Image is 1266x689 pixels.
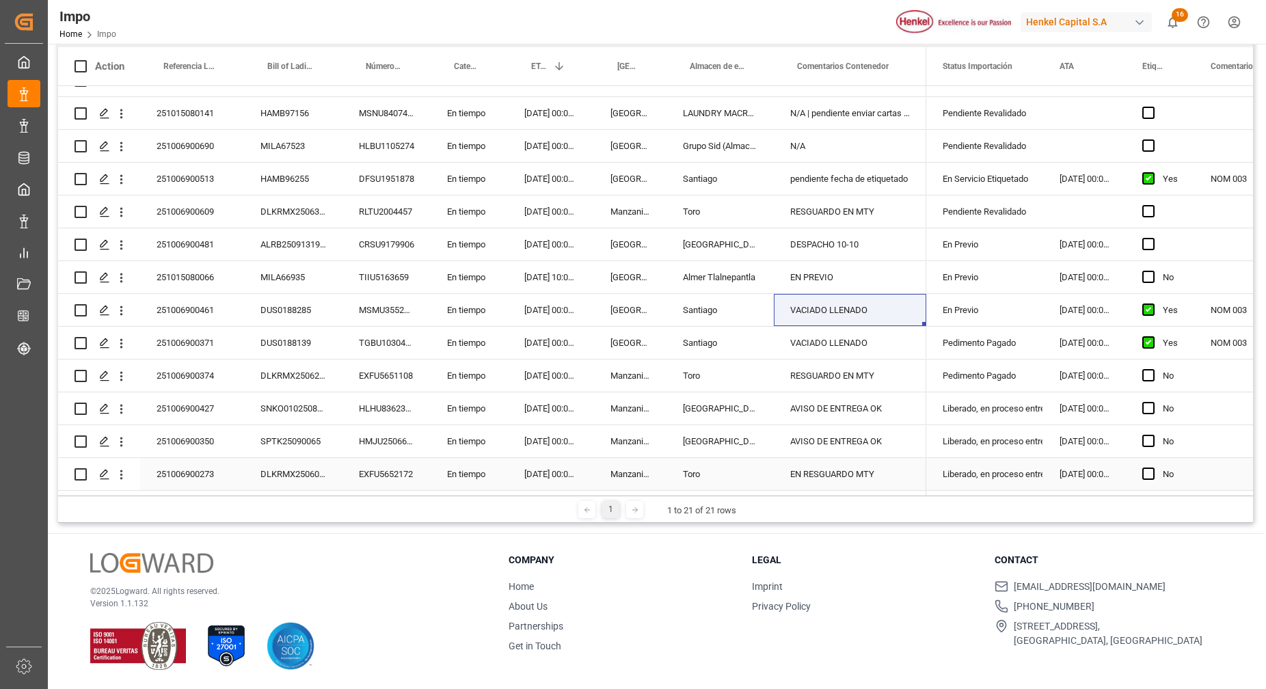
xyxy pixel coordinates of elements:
[774,458,926,490] div: EN RESGUARDO MTY
[90,597,474,610] p: Version 1.1.132
[140,163,244,195] div: 251006900513
[594,97,666,129] div: [GEOGRAPHIC_DATA]
[1060,62,1074,71] span: ATA
[752,581,783,592] a: Imprint
[342,360,431,392] div: EXFU5651108
[90,622,186,670] img: ISO 9001 & ISO 14001 Certification
[58,294,926,327] div: Press SPACE to select this row.
[58,130,926,163] div: Press SPACE to select this row.
[244,195,342,228] div: DLKRMX2506362
[366,62,402,71] span: Número de Contenedor
[431,261,508,293] div: En tiempo
[509,621,563,632] a: Partnerships
[774,97,926,129] div: N/A | pendiente enviar cartas actualizadas
[431,458,508,490] div: En tiempo
[95,60,124,72] div: Action
[508,458,594,490] div: [DATE] 00:00:00
[1043,360,1126,392] div: [DATE] 00:00:00
[508,392,594,424] div: [DATE] 00:00:00
[431,195,508,228] div: En tiempo
[594,392,666,424] div: Manzanillo
[431,97,508,129] div: En tiempo
[140,327,244,359] div: 251006900371
[752,601,811,612] a: Privacy Policy
[140,360,244,392] div: 251006900374
[140,392,244,424] div: 251006900427
[58,360,926,392] div: Press SPACE to select this row.
[1163,262,1178,293] div: No
[58,97,926,130] div: Press SPACE to select this row.
[342,261,431,293] div: TIIU5163659
[666,425,774,457] div: [GEOGRAPHIC_DATA]
[431,294,508,326] div: En tiempo
[667,504,736,517] div: 1 to 21 of 21 rows
[509,601,548,612] a: About Us
[267,62,314,71] span: Bill of Lading Number
[202,622,250,670] img: ISO 27001 Certification
[943,229,1027,260] div: En Previo
[58,261,926,294] div: Press SPACE to select this row.
[1172,8,1188,22] span: 16
[594,195,666,228] div: Manzanillo
[774,392,926,424] div: AVISO DE ENTREGA OK
[90,585,474,597] p: © 2025 Logward. All rights reserved.
[508,97,594,129] div: [DATE] 00:00:00
[943,459,1027,490] div: Liberado, en proceso entrega
[594,130,666,162] div: [GEOGRAPHIC_DATA]
[58,228,926,261] div: Press SPACE to select this row.
[1043,458,1126,490] div: [DATE] 00:00:00
[58,425,926,458] div: Press SPACE to select this row.
[244,228,342,260] div: ALRB250913190054
[342,458,431,490] div: EXFU5652172
[244,130,342,162] div: MILA67523
[342,228,431,260] div: CRSU9179906
[59,29,82,39] a: Home
[531,62,548,71] span: ETA Aduana
[90,553,213,573] img: Logward Logo
[1043,261,1126,293] div: [DATE] 00:00:00
[690,62,745,71] span: Almacen de entrega
[943,163,1027,195] div: En Servicio Etiquetado
[774,228,926,260] div: DESPACHO 10-10
[58,458,926,491] div: Press SPACE to select this row.
[774,360,926,392] div: RESGUARDO EN MTY
[1014,599,1094,614] span: [PHONE_NUMBER]
[594,294,666,326] div: [GEOGRAPHIC_DATA]
[508,228,594,260] div: [DATE] 00:00:00
[58,392,926,425] div: Press SPACE to select this row.
[1163,327,1178,359] div: Yes
[774,195,926,228] div: RESGUARDO EN MTY
[140,294,244,326] div: 251006900461
[163,62,215,71] span: Referencia Leschaco
[1163,295,1178,326] div: Yes
[594,261,666,293] div: [GEOGRAPHIC_DATA]
[431,130,508,162] div: En tiempo
[666,458,774,490] div: Toro
[594,163,666,195] div: [GEOGRAPHIC_DATA]
[943,360,1027,392] div: Pedimento Pagado
[58,163,926,195] div: Press SPACE to select this row.
[774,163,926,195] div: pendiente fecha de etiquetado
[431,392,508,424] div: En tiempo
[943,62,1012,71] span: Status Importación
[943,426,1027,457] div: Liberado, en proceso entrega
[244,327,342,359] div: DUS0188139
[431,425,508,457] div: En tiempo
[244,294,342,326] div: DUS0188285
[774,261,926,293] div: EN PREVIO
[342,130,431,162] div: HLBU1105274
[666,392,774,424] div: [GEOGRAPHIC_DATA]
[508,261,594,293] div: [DATE] 10:00:00
[244,425,342,457] div: SPTK25090065
[666,294,774,326] div: Santiago
[140,425,244,457] div: 251006900350
[431,327,508,359] div: En tiempo
[431,360,508,392] div: En tiempo
[797,62,889,71] span: Comentarios Contenedor
[943,327,1027,359] div: Pedimento Pagado
[140,458,244,490] div: 251006900273
[431,163,508,195] div: En tiempo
